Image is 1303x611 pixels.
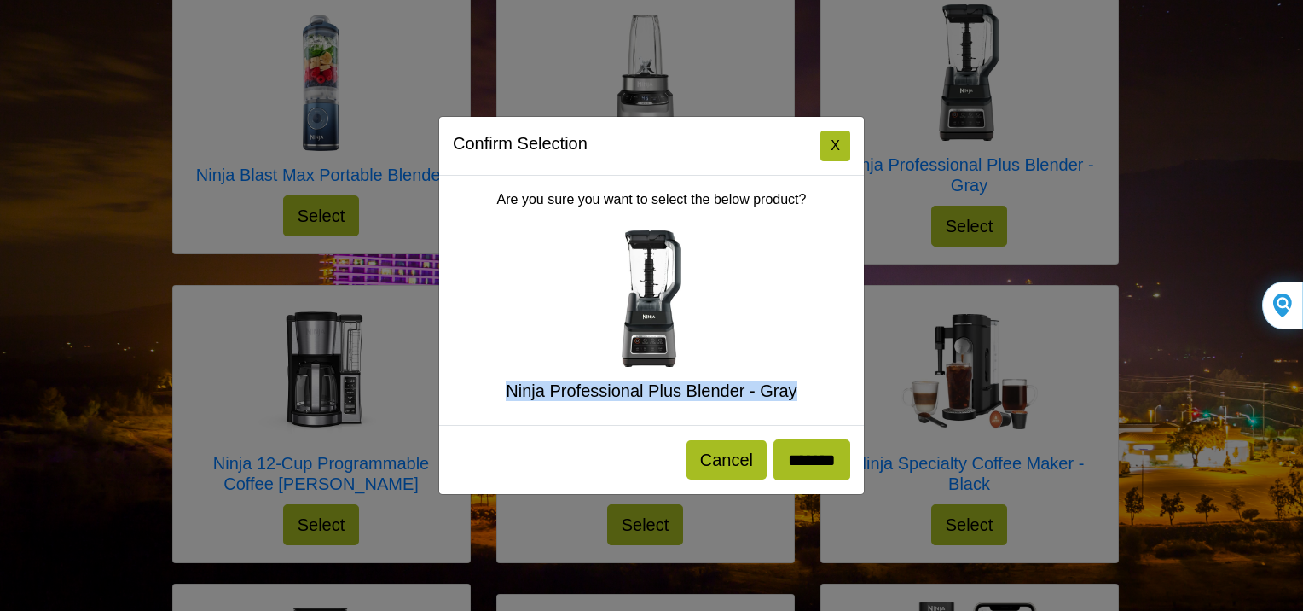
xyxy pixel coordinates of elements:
button: Close [820,131,850,161]
img: Ninja Professional Plus Blender - Gray [583,230,720,367]
h5: Ninja Professional Plus Blender - Gray [453,381,850,401]
button: Cancel [686,440,767,480]
div: Are you sure you want to select the below product? [439,176,864,425]
h5: Confirm Selection [453,131,588,156]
